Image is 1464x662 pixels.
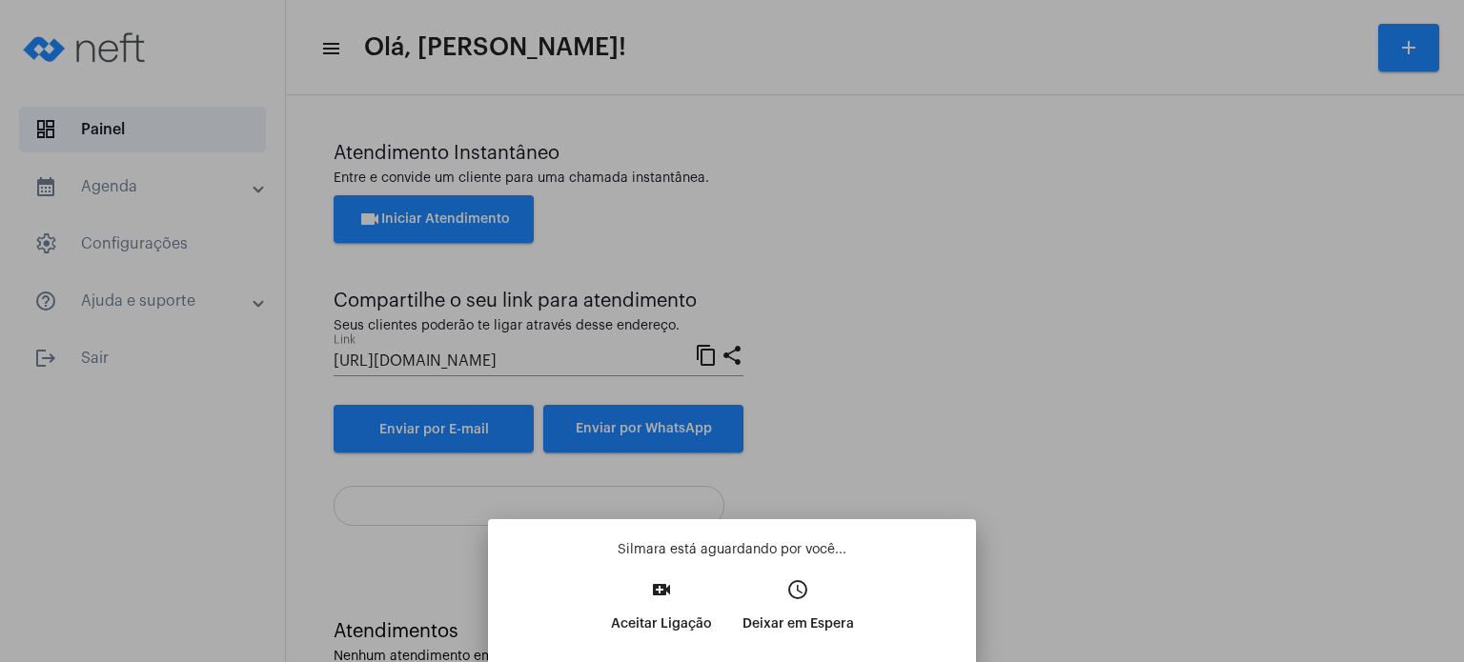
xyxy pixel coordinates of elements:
[786,578,809,601] mat-icon: access_time
[611,607,712,641] p: Aceitar Ligação
[596,572,727,654] button: Aceitar Ligação
[503,540,961,559] p: Silmara está aguardando por você...
[650,578,673,601] mat-icon: video_call
[727,572,869,654] button: Deixar em Espera
[742,607,854,641] p: Deixar em Espera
